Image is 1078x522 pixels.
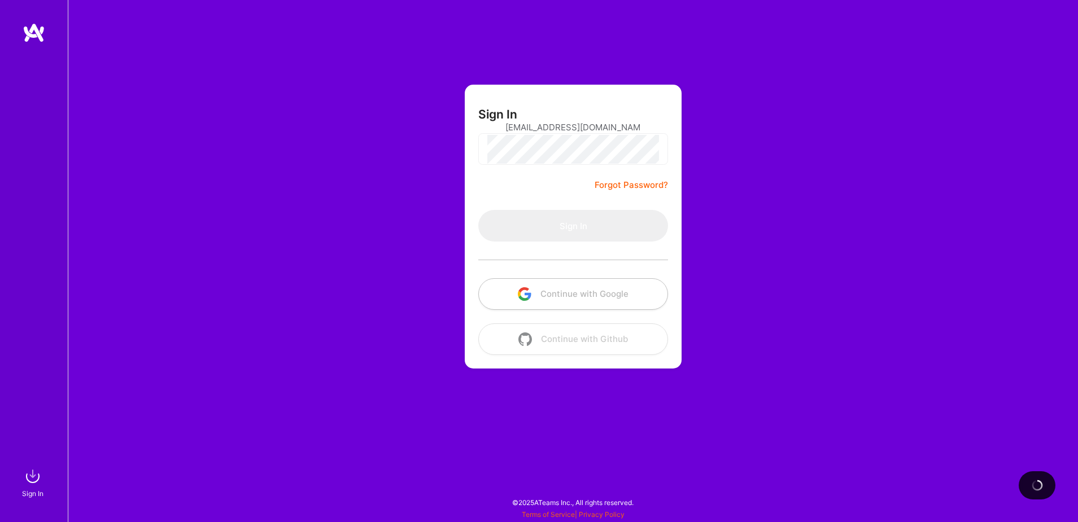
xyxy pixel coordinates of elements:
[518,287,531,301] img: icon
[24,465,44,499] a: sign inSign In
[22,488,43,499] div: Sign In
[518,332,532,346] img: icon
[68,488,1078,516] div: © 2025 ATeams Inc., All rights reserved.
[478,107,517,121] h3: Sign In
[579,510,625,519] a: Privacy Policy
[1031,480,1042,491] img: loading
[23,23,45,43] img: logo
[595,178,668,192] a: Forgot Password?
[478,210,668,242] button: Sign In
[478,278,668,310] button: Continue with Google
[522,510,575,519] a: Terms of Service
[505,113,641,142] input: Email...
[21,465,44,488] img: sign in
[522,510,625,519] span: |
[478,323,668,355] button: Continue with Github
